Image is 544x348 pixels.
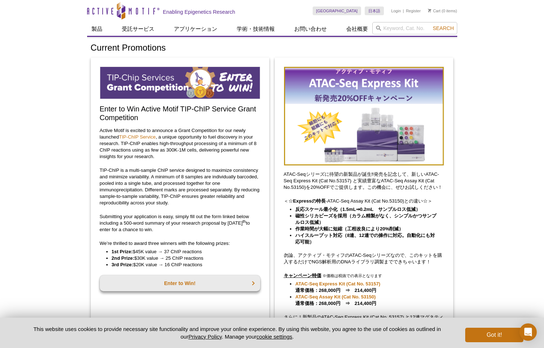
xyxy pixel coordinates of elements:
strong: ハイスループット対応（8連、12連での操作に対応。自動化にも対応可能） [295,233,435,245]
a: Cart [428,8,441,13]
p: さらに！新製品のATAC-Seq Express Kit (Cat No. 53157) と12連マグネティックラックを同時購入いただくと、マグネティックラックを30%OFFでご提供いたします。 [284,314,444,334]
strong: 磁性シリカビーズを採用（カラム精製がなく、シンプルかつサンプルロス低減） [295,213,436,225]
img: Your Cart [428,9,431,12]
p: ＜☆ -ATAC-Seq Assay Kit (Cat No.53150)との違い☆＞ [284,198,444,204]
div: Open Intercom Messenger [519,323,537,341]
p: ATAC-Seqシリーズに待望の新製品が誕生‼発売を記念して、新しいATAC-Seq Express Kit (Cat No.53157) と実績豊富なATAC-Seq Assay Kit (C... [284,171,444,191]
a: お問い合わせ [290,22,331,36]
li: $30K value → 25 ChIP reactions [112,255,253,262]
a: TIP-ChIP Service [119,134,156,140]
a: 学術・技術情報 [232,22,279,36]
a: 受託サービス [117,22,159,36]
a: ATAC-Seq Express Kit (Cat No. 53157) [295,281,380,287]
u: キャンペーン特価 [284,273,321,278]
strong: 作業時間が大幅に短縮（工程改良により20%削減） [295,226,403,232]
p: Active Motif is excited to announce a Grant Competition for our newly launched , a unique opportu... [100,127,260,160]
strong: 反応スケール最小化（1.5mL⇒0.2mL サンプルロス低減） [295,207,420,212]
h2: Enter to Win Active Motif TIP-ChIP Service Grant Competition [100,105,260,122]
a: 会社概要 [342,22,372,36]
strong: 1st Prize: [112,249,133,254]
h2: Enabling Epigenetics Research [163,9,235,15]
strong: Expressの特長 [293,198,326,204]
input: Keyword, Cat. No. [372,22,457,34]
a: ATAC-Seq Assay Kit (Cat No. 53150) [295,294,376,300]
p: Submitting your application is easy, simply fill out the form linked below including a 500-word s... [100,213,260,233]
p: We’re thrilled to award three winners with the following prizes: [100,240,260,247]
li: $45K value → 37 ChIP reactions [112,249,253,255]
img: Save on ATAC-Seq Kits [284,67,444,166]
a: [GEOGRAPHIC_DATA] [313,7,361,15]
a: 日本語 [365,7,384,15]
li: | [403,7,404,15]
img: TIP-ChIP Service Grant Competition [100,67,260,99]
a: Register [406,8,421,13]
span: Search [433,25,454,31]
a: Privacy Policy [188,334,222,340]
strong: 通常価格：268,000円 ⇒ 214,400円 [295,281,380,293]
p: TIP-ChIP is a multi-sample ChIP service designed to maximize consistency and minimize variability... [100,167,260,206]
li: (0 items) [428,7,457,15]
span: ※価格は税抜での表示となります [322,273,382,278]
strong: 2nd Prize: [112,255,134,261]
button: Got it! [465,328,523,342]
sup: th [243,219,246,223]
button: cookie settings [256,334,292,340]
h1: Current Promotions [91,43,454,54]
li: $20K value → 16 ChIP reactions [112,262,253,268]
a: アプリケーション [170,22,222,36]
a: 製品 [87,22,107,36]
button: Search [431,25,456,31]
strong: 通常価格：268,000円 ⇒ 214,400円 [295,294,376,306]
p: This website uses cookies to provide necessary site functionality and improve your online experie... [21,325,454,340]
a: Enter to Win! [100,275,260,291]
p: 勿論、アクティブ・モティフのATAC-Seqシリーズなので、このキットを購入するだけでNGS解析用のDNAライブラリ調製までできちゃいます！ [284,252,444,265]
a: Login [391,8,401,13]
strong: 3rd Prize: [112,262,133,267]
